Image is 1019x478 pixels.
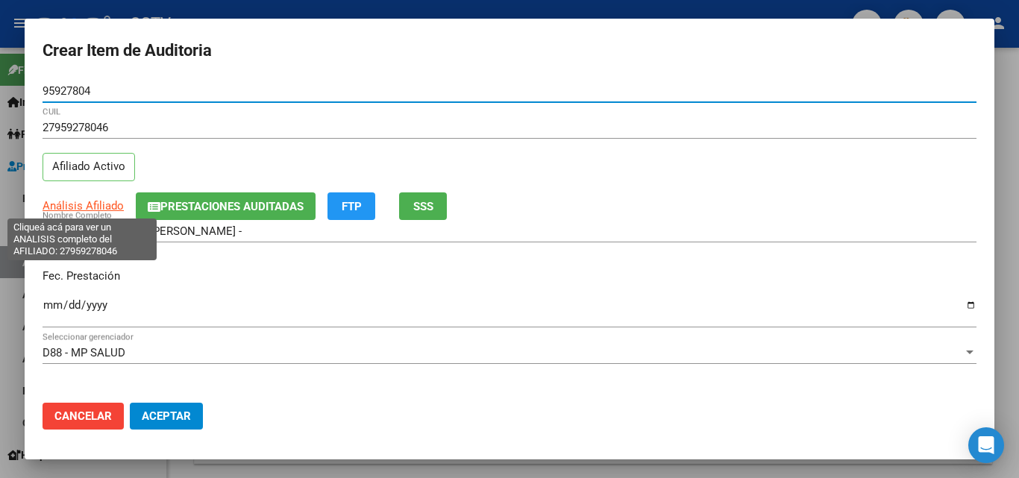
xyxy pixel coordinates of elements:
p: Fec. Prestación [43,268,976,285]
span: Cancelar [54,409,112,423]
p: Afiliado Activo [43,153,135,182]
span: FTP [342,200,362,213]
button: Aceptar [130,403,203,430]
h2: Crear Item de Auditoria [43,37,976,65]
button: Cancelar [43,403,124,430]
button: SSS [399,192,447,220]
span: Prestaciones Auditadas [160,200,304,213]
span: SSS [413,200,433,213]
div: Open Intercom Messenger [968,427,1004,463]
button: FTP [327,192,375,220]
span: Análisis Afiliado [43,199,124,213]
span: Aceptar [142,409,191,423]
p: Código Prestación (no obligatorio) [43,389,976,406]
span: D88 - MP SALUD [43,346,125,359]
button: Prestaciones Auditadas [136,192,316,220]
